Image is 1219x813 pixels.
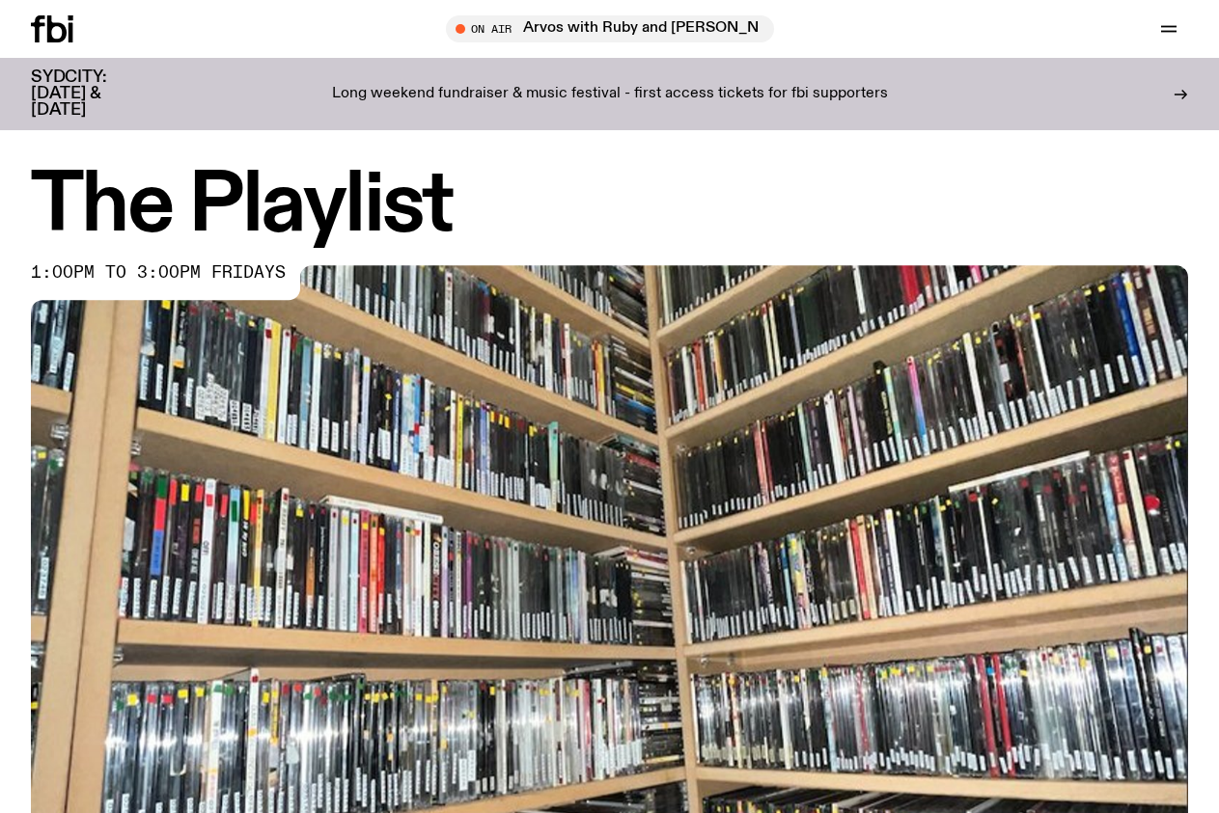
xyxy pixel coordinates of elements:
[31,265,286,281] span: 1:00pm to 3:00pm fridays
[31,168,1188,246] h1: The Playlist
[31,69,154,119] h3: SYDCITY: [DATE] & [DATE]
[446,15,774,42] button: On AirArvos with Ruby and [PERSON_NAME]
[332,86,888,103] p: Long weekend fundraiser & music festival - first access tickets for fbi supporters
